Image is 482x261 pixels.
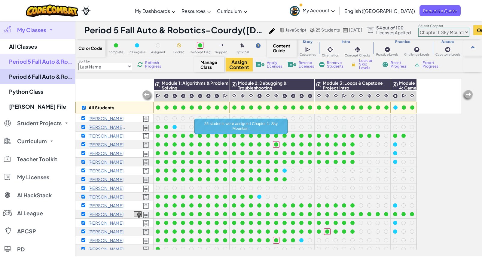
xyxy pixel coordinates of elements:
[200,60,218,69] span: Manage Class
[358,93,364,99] img: IconCinematic.svg
[156,93,161,99] img: IconCutscene.svg
[285,27,306,32] span: JavaScript
[142,150,149,157] img: Licensed
[88,177,124,182] p: Ethan Gallardo
[142,238,149,244] img: Licensed
[342,93,348,99] img: IconCutscene.svg
[81,6,91,15] img: Ozaria
[217,8,242,14] span: Curriculum
[17,138,47,144] span: Curriculum
[399,80,420,105] span: Module 4: Game Design & Capstone Project
[88,238,124,243] p: Rodrigo Munguia
[310,28,315,32] img: MultipleUsers.png
[391,61,409,68] span: Reset Progress
[300,53,316,56] span: Cutscenes
[223,93,229,99] img: IconCutscene.svg
[132,3,178,19] a: My Dashboards
[327,61,345,68] span: Remove Students
[316,27,340,32] span: 25 Students
[333,93,339,99] img: IconCinematic.svg
[238,80,287,90] span: Module 2: Debugging & Troubleshooting
[142,194,149,201] img: Licensed
[322,54,339,57] span: Cinematics
[219,44,224,46] img: IconSkippedLevel.svg
[88,212,124,217] p: Abhinav Karthikeyan
[376,53,398,56] span: Practice Levels
[145,61,164,68] span: Refresh Progress
[17,211,43,216] span: AI League
[142,142,149,148] img: Licensed
[142,211,149,218] img: Licensed
[204,121,278,131] span: 25 students were assigned Chapter 1: Sky Mountain.
[462,90,474,102] img: Arrow_Left_Inactive.png
[88,151,124,156] p: Julian Coliz Zarco
[88,133,124,138] p: Ayden Bustamante
[282,93,287,99] img: IconPracticeLevel.svg
[214,3,250,19] a: Curriculum
[206,93,211,99] img: IconPracticeLevel.svg
[172,93,177,99] img: IconPracticeLevel.svg
[319,39,373,44] h3: Intro
[290,6,300,16] img: avatar
[325,93,330,99] img: IconInteractive.svg
[341,3,418,19] a: English ([GEOGRAPHIC_DATA])
[142,246,149,253] img: Licensed
[373,39,432,44] h3: Practice
[414,62,420,67] img: IconArchive.svg
[305,46,311,53] img: IconCutscene.svg
[291,93,296,99] img: IconPracticeLevel.svg
[88,186,124,190] p: Indalecio Gonzalez
[287,62,296,67] img: IconLicenseRevoke.svg
[319,62,325,67] img: IconRemoveStudents.svg
[88,159,124,164] p: Emmanuel Delos Trinos
[134,211,142,218] img: certificate-icon.png
[401,93,407,99] img: IconCutscene.svg
[142,116,149,122] img: Licensed
[88,168,124,173] p: Lise Fletcher
[349,27,362,32] span: [DATE]
[279,28,285,32] img: javascript.png
[109,50,124,54] span: complete
[26,5,78,17] a: CodeCombat logo
[359,59,377,70] span: Lock or Skip Levels
[423,61,441,68] span: Export Progress
[17,175,49,180] span: My Licenses
[178,3,214,19] a: Resources
[255,62,264,67] img: IconLicenseApply.svg
[273,43,291,53] span: Content Guide
[142,90,154,102] img: Arrow_Left_Inactive.png
[382,62,388,67] img: IconReset.svg
[353,45,362,54] img: IconInteractive.svg
[343,28,348,32] img: calendar.svg
[134,211,142,217] a: View Course Completion Certificate
[88,203,124,208] p: Ayden Johnson
[350,93,355,99] img: IconCinematic.svg
[88,142,124,147] p: Harley Cibu
[88,220,124,225] p: Noah Kim
[84,24,266,36] h1: Period 5 Fall Auto & Robotics-Courdy([DATE] - [DATE])
[142,133,149,140] img: Licensed
[240,93,246,99] img: IconInteractive.svg
[419,5,461,16] a: Request a Quote
[435,53,460,56] span: Capstone Levels
[151,50,165,54] span: Assigned
[190,50,211,54] span: Concept Flag
[376,25,411,30] span: 54 out of 100
[273,93,279,99] img: IconInteractive.svg
[383,93,389,99] img: IconInteractive.svg
[17,120,62,126] span: Student Projects
[189,93,194,99] img: IconPracticeLevel.svg
[88,194,124,199] p: Preston Hoang
[162,80,228,90] span: Module 1: Algorithms & Problem Solving
[89,105,114,110] p: All Students
[135,8,170,14] span: My Dashboards
[432,39,463,44] h3: Assess
[269,28,275,34] img: iconPencil.svg
[344,8,415,14] span: English ([GEOGRAPHIC_DATA])
[240,43,244,48] img: IconOptionalLevel.svg
[142,124,149,131] img: Licensed
[88,125,126,129] p: Ari'yah Bradley
[345,54,370,57] span: Concept Checks
[414,47,420,53] img: IconChallengeLevel.svg
[316,93,322,99] img: IconCinematic.svg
